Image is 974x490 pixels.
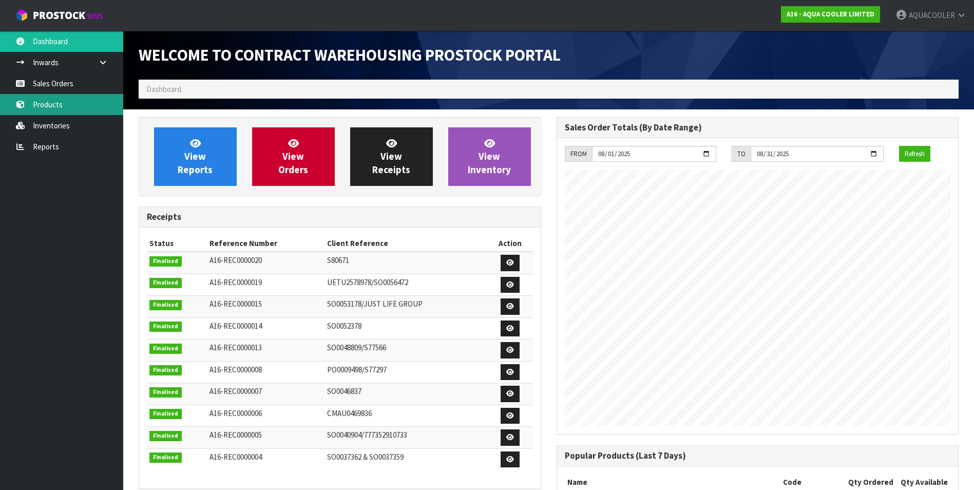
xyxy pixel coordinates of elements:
[87,11,103,21] small: WMS
[209,321,262,331] span: A16-REC0000014
[327,430,407,440] span: SO0040904/777352910733
[787,10,874,18] strong: A16 - AQUA COOLER LIMITED
[278,137,308,176] span: View Orders
[209,277,262,287] span: A16-REC0000019
[139,45,561,65] span: Welcome to Contract Warehousing ProStock Portal
[149,278,182,288] span: Finalised
[327,299,423,309] span: SO0053178/JUST LIFE GROUP
[327,452,404,462] span: SO0037362 & SO0037359
[149,409,182,419] span: Finalised
[565,451,951,461] h3: Popular Products (Last 7 Days)
[209,299,262,309] span: A16-REC0000015
[327,343,386,352] span: SO0048809/S77566
[209,386,262,396] span: A16-REC0000007
[209,452,262,462] span: A16-REC0000004
[149,365,182,375] span: Finalised
[149,431,182,441] span: Finalised
[154,127,237,186] a: ViewReports
[149,344,182,354] span: Finalised
[147,212,533,222] h3: Receipts
[468,137,511,176] span: View Inventory
[209,365,262,374] span: A16-REC0000008
[252,127,335,186] a: ViewOrders
[15,9,28,22] img: cube-alt.png
[149,300,182,310] span: Finalised
[565,123,951,133] h3: Sales Order Totals (By Date Range)
[732,146,751,162] div: TO
[327,365,387,374] span: PO0009498/S77297
[327,386,361,396] span: SO0046837
[487,235,533,252] th: Action
[149,256,182,267] span: Finalised
[33,9,85,22] span: ProStock
[565,146,592,162] div: FROM
[327,277,408,287] span: UETU2578978/SO0056472
[209,255,262,265] span: A16-REC0000020
[327,321,361,331] span: SO0052378
[209,343,262,352] span: A16-REC0000013
[149,453,182,463] span: Finalised
[448,127,531,186] a: ViewInventory
[327,408,372,418] span: CMAU0469836
[209,408,262,418] span: A16-REC0000006
[327,255,349,265] span: S80671
[147,235,207,252] th: Status
[209,430,262,440] span: A16-REC0000005
[146,84,181,94] span: Dashboard
[149,387,182,398] span: Finalised
[178,137,213,176] span: View Reports
[909,10,955,20] span: AQUACOOLER
[324,235,487,252] th: Client Reference
[899,146,930,162] button: Refresh
[350,127,433,186] a: ViewReceipts
[207,235,324,252] th: Reference Number
[149,322,182,332] span: Finalised
[372,137,410,176] span: View Receipts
